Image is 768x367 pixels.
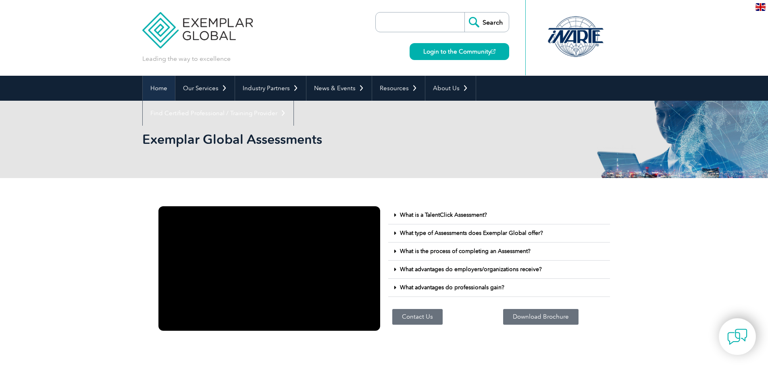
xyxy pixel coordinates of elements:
[402,314,433,320] span: Contact Us
[143,76,175,101] a: Home
[400,284,504,291] a: What advantages do professionals gain?
[388,206,610,224] div: What is a TalentClick Assessment?
[158,206,380,331] iframe: Assessment Modules
[372,76,425,101] a: Resources
[235,76,306,101] a: Industry Partners
[513,314,569,320] span: Download Brochure
[491,49,495,54] img: open_square.png
[400,211,487,218] a: What is a TalentClick Assessment?
[464,12,509,32] input: Search
[388,261,610,279] div: What advantages do employers/organizations receive?
[142,133,481,146] h2: Exemplar Global Assessments
[400,230,543,236] a: What type of Assessments does Exemplar Global offer?
[388,243,610,261] div: What is the process of completing an Assessment?
[425,76,476,101] a: About Us
[756,3,766,11] img: en
[175,76,235,101] a: Our Services
[388,224,610,243] div: What type of Assessments does Exemplar Global offer?
[306,76,372,101] a: News & Events
[727,327,747,347] img: contact-chat.png
[142,54,231,63] p: Leading the way to excellence
[503,309,579,325] a: Download Brochure
[400,248,531,255] a: What is the process of completing an Assessment?
[388,279,610,297] div: What advantages do professionals gain?
[392,309,443,325] a: Contact Us
[143,101,293,126] a: Find Certified Professional / Training Provider
[400,266,542,273] a: What advantages do employers/organizations receive?
[410,43,509,60] a: Login to the Community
